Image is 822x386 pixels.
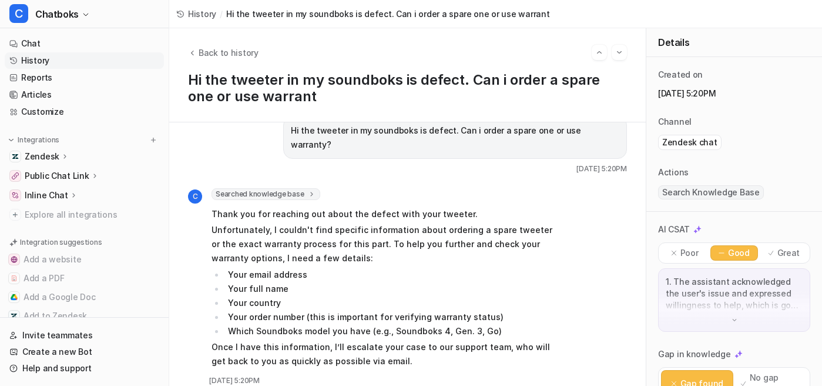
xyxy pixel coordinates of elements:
[5,86,164,103] a: Articles
[658,167,689,178] p: Actions
[5,104,164,120] a: Customize
[12,153,19,160] img: Zendesk
[212,207,555,221] p: Thank you for reaching out about the defect with your tweeter.
[662,137,717,148] p: Zendesk chat
[11,275,18,282] img: Add a PDF
[25,189,68,201] p: Inline Chat
[149,136,157,144] img: menu_add.svg
[658,116,692,128] p: Channel
[212,188,320,200] span: Searched knowledge base
[5,307,164,325] button: Add to ZendeskAdd to Zendesk
[212,223,555,265] p: Unfortunately, I couldn't find specific information about ordering a spare tweeter or the exact w...
[18,135,59,145] p: Integrations
[5,52,164,69] a: History
[20,237,102,248] p: Integration suggestions
[5,207,164,223] a: Explore all integrations
[291,124,619,152] p: Hi the tweeter in my soundboks is defect. Can i order a spare one or use warranty?
[188,72,627,105] h1: Hi the tweeter in my soundboks is defect. Can i order a spare one or use warrant
[12,192,19,199] img: Inline Chat
[5,269,164,288] button: Add a PDFAdd a PDF
[615,47,623,58] img: Next session
[5,35,164,52] a: Chat
[25,170,89,182] p: Public Chat Link
[658,69,703,81] p: Created on
[730,316,739,324] img: down-arrow
[226,8,550,20] span: Hi the tweeter in my soundboks is defect. Can i order a spare one or use warrant
[658,224,690,235] p: AI CSAT
[25,151,59,162] p: Zendesk
[176,8,216,20] a: History
[612,45,627,60] button: Go to next session
[5,344,164,360] a: Create a new Bot
[576,164,627,174] span: [DATE] 5:20PM
[188,189,202,204] span: C
[666,276,803,311] p: 1. The assistant acknowledged the user's issue and expressed willingness to help, which is good c...
[11,256,18,263] img: Add a website
[728,247,750,259] p: Good
[9,209,21,221] img: explore all integrations
[658,185,764,199] span: Search Knowledge Base
[224,310,555,324] li: Your order number (this is important for verifying warranty status)
[188,8,216,20] span: History
[5,250,164,269] button: Add a websiteAdd a website
[5,327,164,344] a: Invite teammates
[595,47,603,58] img: Previous session
[209,375,260,386] span: [DATE] 5:20PM
[658,348,731,360] p: Gap in knowledge
[188,46,259,59] button: Back to history
[9,4,28,23] span: C
[592,45,607,60] button: Go to previous session
[11,294,18,301] img: Add a Google Doc
[199,46,259,59] span: Back to history
[12,172,19,179] img: Public Chat Link
[5,360,164,377] a: Help and support
[224,282,555,296] li: Your full name
[224,324,555,338] li: Which Soundboks model you have (e.g., Soundboks 4, Gen. 3, Go)
[212,340,555,368] p: Once I have this information, I’ll escalate your case to our support team, who will get back to y...
[7,136,15,144] img: expand menu
[5,288,164,307] button: Add a Google DocAdd a Google Doc
[224,296,555,310] li: Your country
[11,312,18,320] img: Add to Zendesk
[646,28,822,57] div: Details
[220,8,223,20] span: /
[5,134,63,146] button: Integrations
[25,205,159,224] span: Explore all integrations
[5,69,164,86] a: Reports
[777,247,800,259] p: Great
[224,268,555,282] li: Your email address
[35,6,79,22] span: Chatboks
[658,88,810,99] p: [DATE] 5:20PM
[680,247,699,259] p: Poor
